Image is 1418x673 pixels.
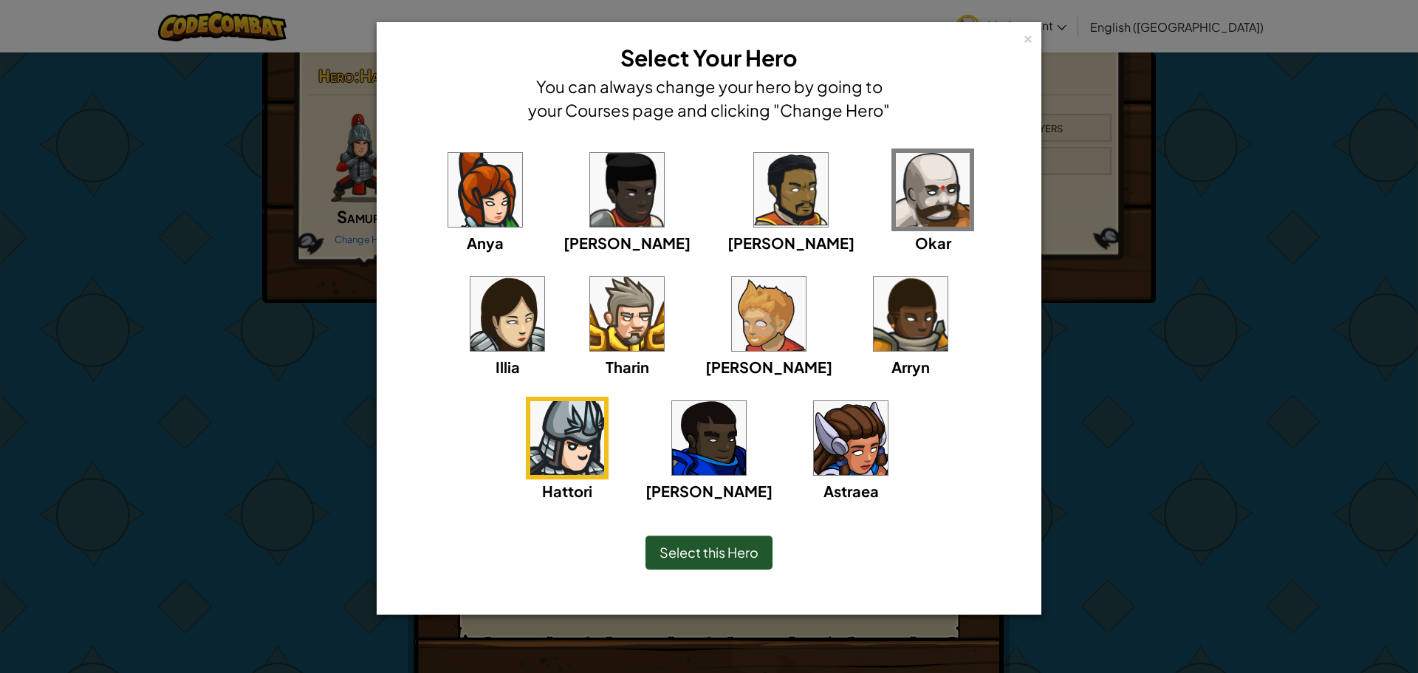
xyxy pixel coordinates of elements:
span: Okar [915,233,951,252]
img: portrait.png [754,153,828,227]
img: portrait.png [874,277,948,351]
img: portrait.png [530,401,604,475]
span: [PERSON_NAME] [564,233,691,252]
span: Hattori [542,482,592,500]
img: portrait.png [814,401,888,475]
span: [PERSON_NAME] [645,482,773,500]
span: [PERSON_NAME] [705,358,832,376]
img: portrait.png [672,401,746,475]
span: Select this Hero [660,544,758,561]
img: portrait.png [732,277,806,351]
span: Illia [496,358,520,376]
img: portrait.png [590,277,664,351]
h3: Select Your Hero [524,41,894,75]
span: Astraea [823,482,879,500]
img: portrait.png [896,153,970,227]
span: Arryn [891,358,930,376]
span: Tharin [606,358,649,376]
div: × [1023,29,1033,44]
span: [PERSON_NAME] [727,233,854,252]
img: portrait.png [470,277,544,351]
img: portrait.png [448,153,522,227]
h4: You can always change your hero by going to your Courses page and clicking "Change Hero" [524,75,894,122]
img: portrait.png [590,153,664,227]
span: Anya [467,233,504,252]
